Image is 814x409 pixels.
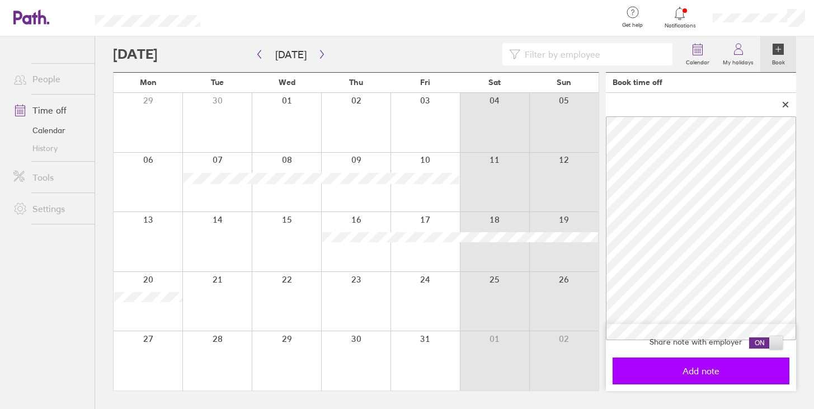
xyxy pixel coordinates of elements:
span: Tue [211,78,224,87]
button: Add note [613,358,789,384]
span: Sun [557,78,571,87]
a: Settings [4,198,95,220]
span: Mon [140,78,157,87]
button: [DATE] [266,45,316,64]
a: Time off [4,99,95,121]
a: Book [760,36,796,72]
span: Sat [488,78,501,87]
label: Calendar [679,56,716,66]
span: Wed [279,78,295,87]
span: Get help [614,22,651,29]
a: Calendar [679,36,716,72]
a: My holidays [716,36,760,72]
div: Book time off [613,78,662,87]
a: History [4,139,95,157]
a: Tools [4,166,95,189]
label: My holidays [716,56,760,66]
span: Fri [420,78,430,87]
a: People [4,68,95,90]
span: Notifications [662,22,698,29]
span: Add note [620,366,782,376]
a: Notifications [662,6,698,29]
input: Filter by employee [520,44,666,65]
span: Thu [349,78,363,87]
a: Calendar [4,121,95,139]
label: Share note with employer [650,337,749,346]
label: Book [765,56,792,66]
